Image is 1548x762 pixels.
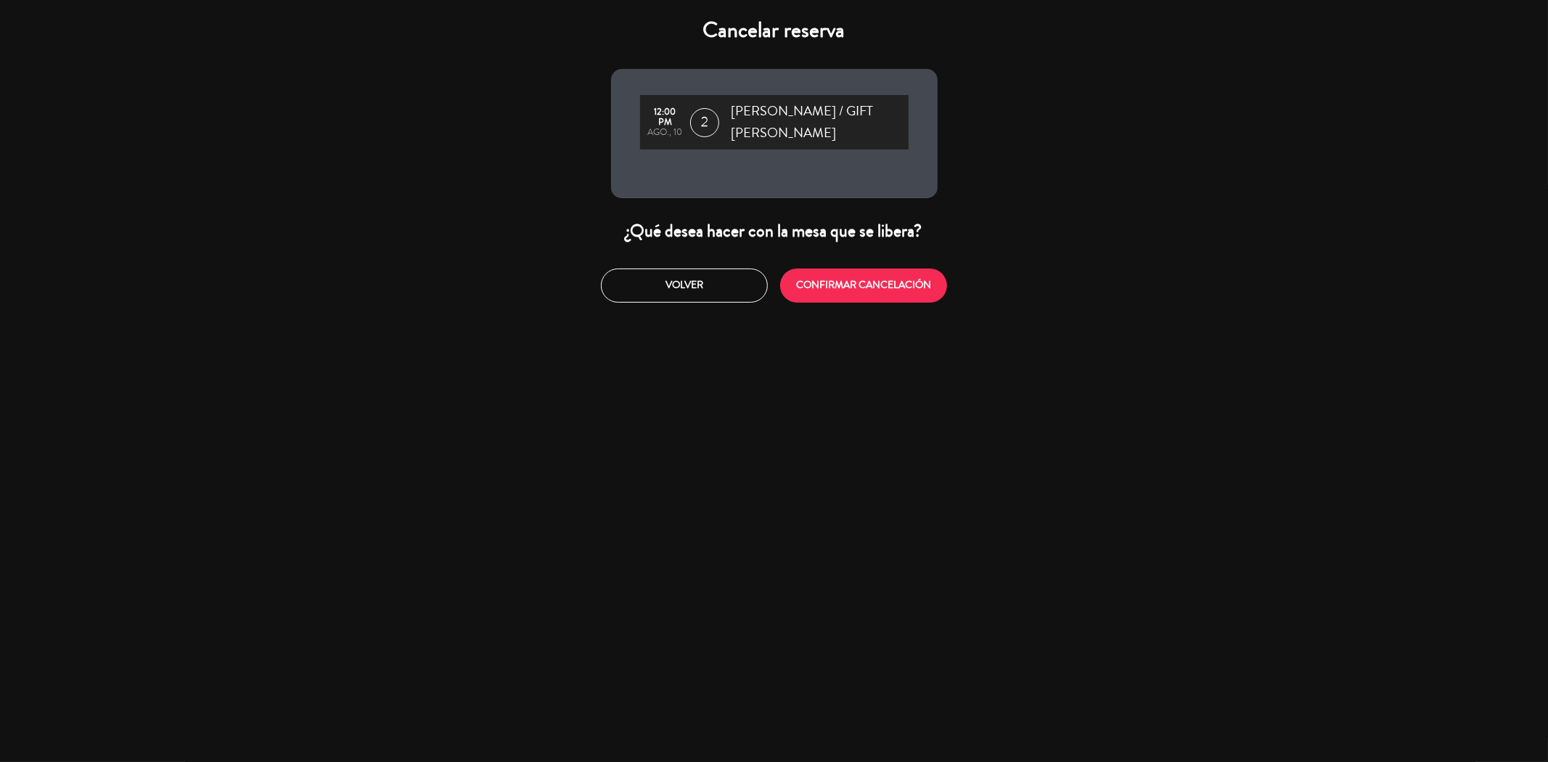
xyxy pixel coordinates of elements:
[647,107,684,128] div: 12:00 PM
[780,269,947,303] button: CONFIRMAR CANCELACIÓN
[601,269,768,303] button: Volver
[611,17,938,44] h4: Cancelar reserva
[690,108,719,137] span: 2
[731,101,908,144] span: [PERSON_NAME] / GIFT [PERSON_NAME]
[647,128,684,138] div: ago., 10
[611,220,938,242] div: ¿Qué desea hacer con la mesa que se libera?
